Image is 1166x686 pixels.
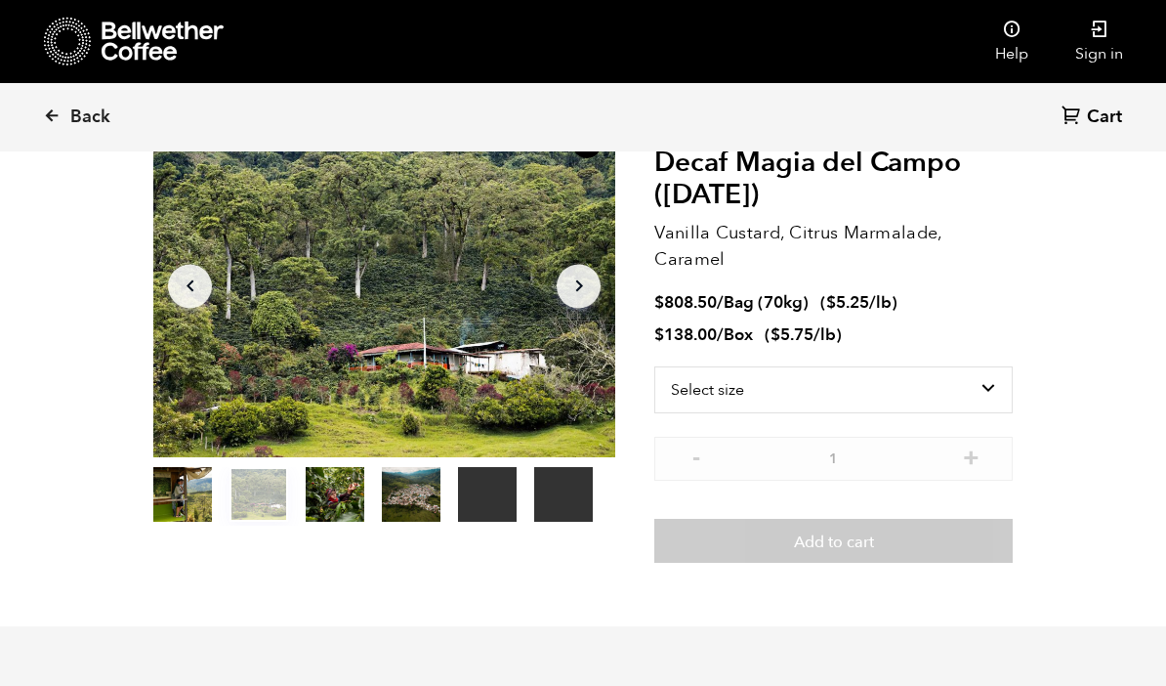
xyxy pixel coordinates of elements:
span: $ [770,323,780,346]
video: Your browser does not support the video tag. [458,467,517,522]
button: + [959,447,983,466]
video: Your browser does not support the video tag. [534,467,593,522]
span: Cart [1087,106,1122,129]
a: Cart [1062,105,1127,131]
span: Bag (70kg) [724,291,809,314]
bdi: 5.75 [770,323,813,346]
button: - [684,447,708,466]
span: /lb [813,323,836,346]
button: Add to cart [654,519,1013,564]
span: Back [70,106,110,129]
span: $ [654,323,664,346]
span: $ [654,291,664,314]
span: / [717,323,724,346]
h2: Decaf Magia del Campo ([DATE]) [654,147,1013,212]
bdi: 5.25 [826,291,869,314]
span: ( ) [765,323,842,346]
span: ( ) [820,291,897,314]
span: Box [724,323,753,346]
bdi: 808.50 [654,291,717,314]
span: /lb [869,291,892,314]
span: / [717,291,724,314]
bdi: 138.00 [654,323,717,346]
span: $ [826,291,836,314]
p: Vanilla Custard, Citrus Marmalade, Caramel [654,220,1013,273]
